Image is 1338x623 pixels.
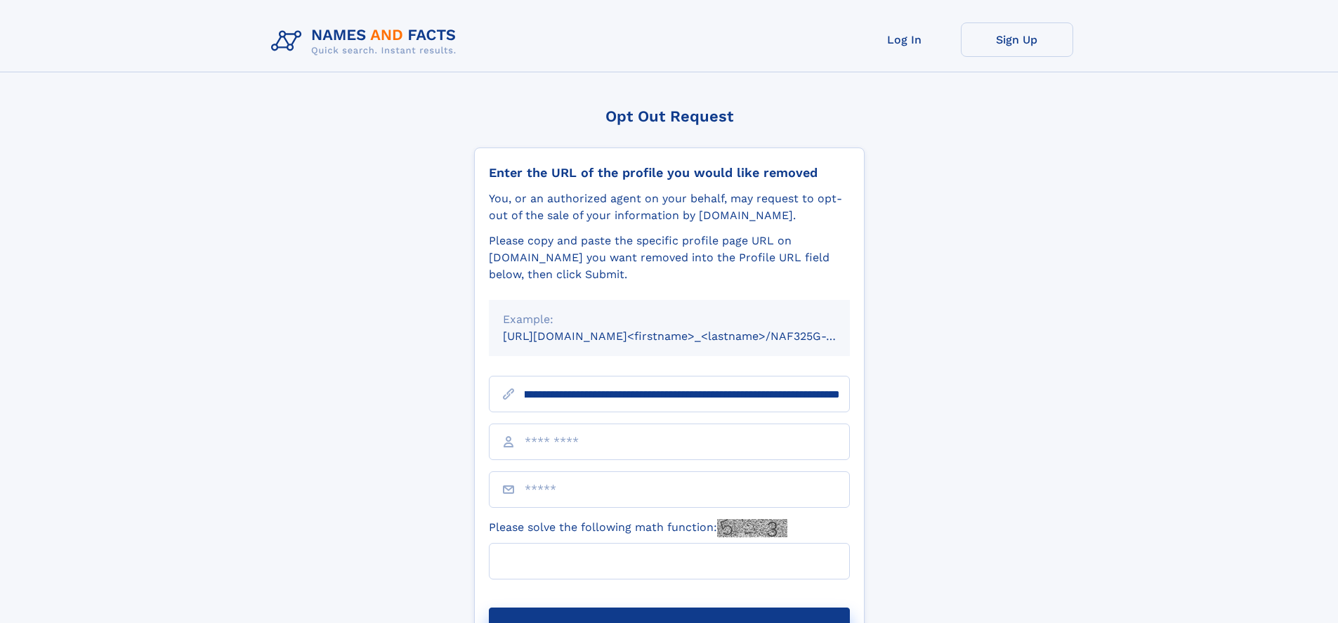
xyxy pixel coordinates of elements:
[961,22,1073,57] a: Sign Up
[848,22,961,57] a: Log In
[503,329,877,343] small: [URL][DOMAIN_NAME]<firstname>_<lastname>/NAF325G-xxxxxxxx
[265,22,468,60] img: Logo Names and Facts
[474,107,865,125] div: Opt Out Request
[489,232,850,283] div: Please copy and paste the specific profile page URL on [DOMAIN_NAME] you want removed into the Pr...
[489,165,850,181] div: Enter the URL of the profile you would like removed
[489,519,787,537] label: Please solve the following math function:
[503,311,836,328] div: Example:
[489,190,850,224] div: You, or an authorized agent on your behalf, may request to opt-out of the sale of your informatio...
